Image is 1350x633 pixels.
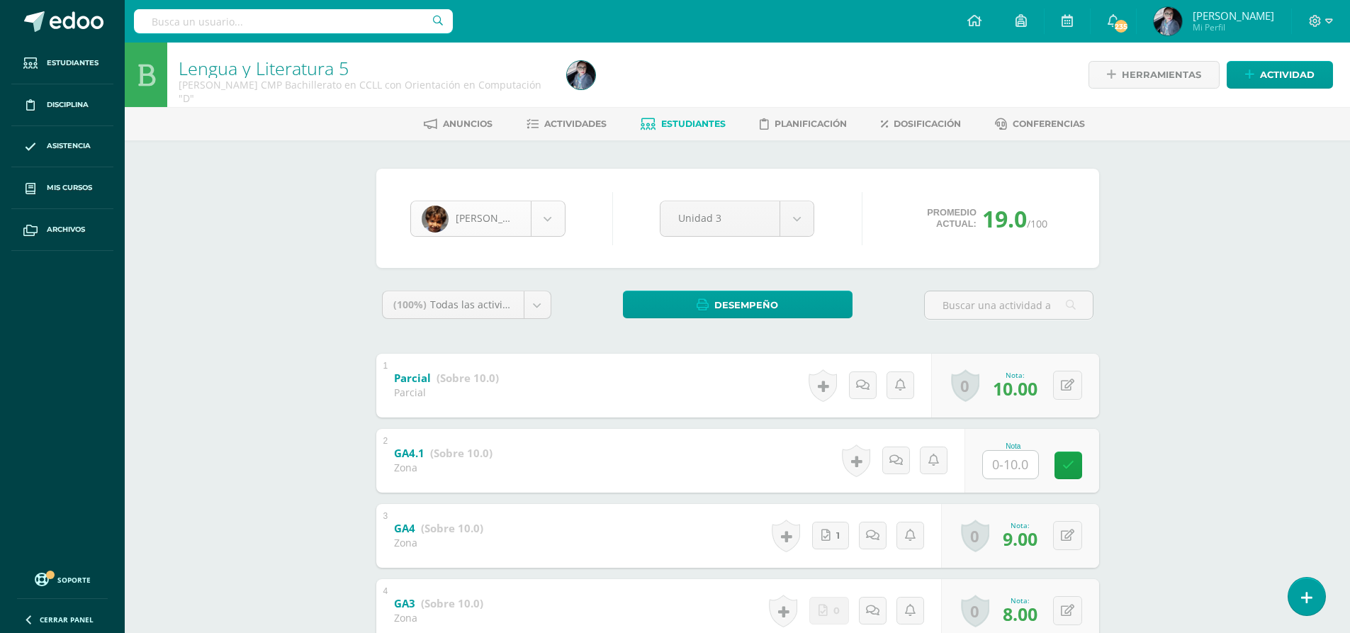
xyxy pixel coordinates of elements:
span: 1 [836,522,840,549]
span: (100%) [393,298,427,311]
a: Disciplina [11,84,113,126]
span: Actividades [544,118,607,129]
a: Dosificación [881,113,961,135]
div: Quinto Bachillerato CMP Bachillerato en CCLL con Orientación en Computación 'D' [179,78,550,105]
div: Nota [982,442,1045,450]
b: GA3 [394,596,415,610]
input: Buscar una actividad aquí... [925,291,1093,319]
span: 9.00 [1003,527,1037,551]
a: Actividades [527,113,607,135]
input: Busca un usuario... [134,9,453,33]
b: GA4.1 [394,446,424,460]
span: Estudiantes [661,118,726,129]
a: Conferencias [995,113,1085,135]
a: (100%)Todas las actividades de esta unidad [383,291,551,318]
span: Dosificación [894,118,961,129]
span: Archivos [47,224,85,235]
span: 235 [1113,18,1129,34]
span: Todas las actividades de esta unidad [430,298,606,311]
span: Mi Perfil [1193,21,1274,33]
h1: Lengua y Literatura 5 [179,58,550,78]
a: 1 [812,522,849,549]
a: Unidad 3 [660,201,814,236]
span: Desempeño [714,292,778,318]
div: Parcial [394,386,499,399]
a: Mis cursos [11,167,113,209]
span: 19.0 [982,203,1027,234]
input: 0-10.0 [983,451,1038,478]
a: 0 [951,369,979,402]
img: 5a1be2d37ab1bca112ba1500486ab773.png [1154,7,1182,35]
span: Promedio actual: [927,207,977,230]
a: Desempeño [623,291,853,318]
a: Parcial (Sobre 10.0) [394,367,499,390]
span: [PERSON_NAME] [456,211,535,225]
a: 0 [961,520,989,552]
span: Soporte [57,575,91,585]
strong: (Sobre 10.0) [437,371,499,385]
span: 10.00 [993,376,1037,400]
a: Planificación [760,113,847,135]
img: 5a1be2d37ab1bca112ba1500486ab773.png [567,61,595,89]
div: Zona [394,461,493,474]
a: Soporte [17,569,108,588]
span: Actividad [1260,62,1315,88]
div: Zona [394,536,483,549]
a: 0 [961,595,989,627]
a: GA3 (Sobre 10.0) [394,593,483,615]
strong: (Sobre 10.0) [421,596,483,610]
span: Herramientas [1122,62,1201,88]
span: 8.00 [1003,602,1037,626]
a: Estudiantes [11,43,113,84]
span: Disciplina [47,99,89,111]
a: Lengua y Literatura 5 [179,56,349,80]
span: 0 [833,598,840,624]
div: Nota: [993,370,1037,380]
a: GA4 (Sobre 10.0) [394,517,483,540]
b: Parcial [394,371,431,385]
span: Estudiantes [47,57,99,69]
span: Planificación [775,118,847,129]
span: Conferencias [1013,118,1085,129]
span: Cerrar panel [40,615,94,624]
strong: (Sobre 10.0) [421,521,483,535]
span: Unidad 3 [678,201,762,235]
div: Nota: [1003,595,1037,605]
span: Anuncios [443,118,493,129]
a: Estudiantes [641,113,726,135]
a: Actividad [1227,61,1333,89]
b: GA4 [394,521,415,535]
span: [PERSON_NAME] [1193,9,1274,23]
strong: (Sobre 10.0) [430,446,493,460]
div: Zona [394,611,483,624]
a: Herramientas [1089,61,1220,89]
span: Mis cursos [47,182,92,194]
a: Anuncios [424,113,493,135]
a: [PERSON_NAME] [411,201,565,236]
span: /100 [1027,217,1047,230]
span: Asistencia [47,140,91,152]
a: GA4.1 (Sobre 10.0) [394,442,493,465]
img: ed62964f695e4a260ac0de05842c6ea9.png [422,206,449,233]
a: Asistencia [11,126,113,168]
div: Nota: [1003,520,1037,530]
a: Archivos [11,209,113,251]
